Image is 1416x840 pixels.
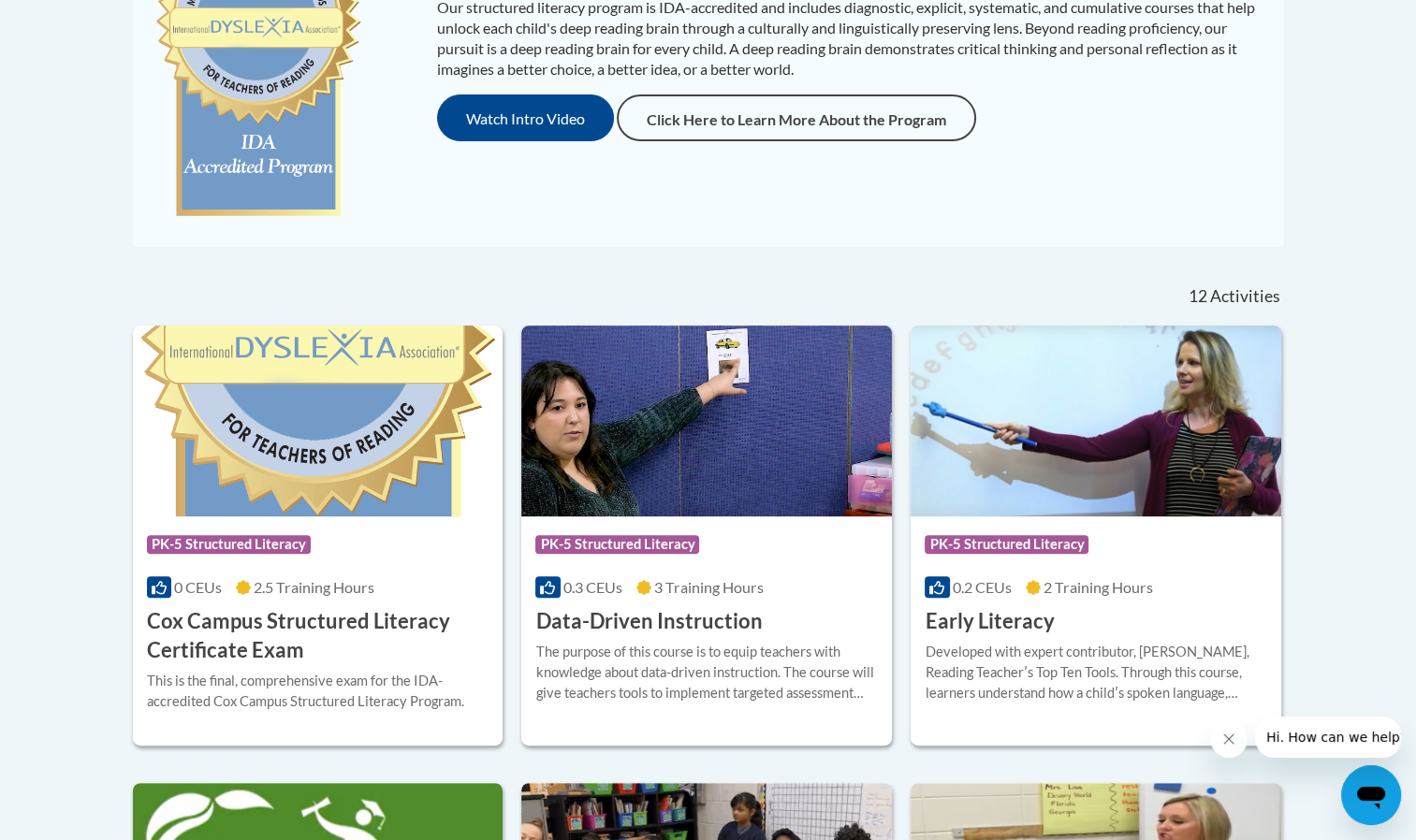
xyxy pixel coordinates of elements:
[174,578,222,596] span: 0 CEUs
[911,326,1281,516] img: Course Logo
[535,607,762,636] h3: Data-Driven Instruction
[147,671,489,712] div: This is the final, comprehensive exam for the IDA-accredited Cox Campus Structured Literacy Program.
[11,13,152,28] span: Hi. How can we help?
[1210,286,1280,307] span: Activities
[563,578,622,596] span: 0.3 CEUs
[1044,578,1153,596] span: 2 Training Hours
[953,578,1012,596] span: 0.2 CEUs
[535,642,878,703] div: The purpose of this course is to equip teachers with knowledge about data-driven instruction. The...
[437,94,614,141] button: Watch Intro Video
[925,607,1054,636] h3: Early Literacy
[911,326,1281,745] a: Course LogoPK-5 Structured Literacy0.2 CEUs2 Training Hours Early LiteracyDeveloped with expert c...
[254,578,374,596] span: 2.5 Training Hours
[925,535,1088,554] span: PK-5 Structured Literacy
[1210,720,1248,758] iframe: Close message
[521,326,892,745] a: Course LogoPK-5 Structured Literacy0.3 CEUs3 Training Hours Data-Driven InstructionThe purpose of...
[1255,717,1401,758] iframe: Message from company
[1188,286,1206,307] span: 12
[654,578,764,596] span: 3 Training Hours
[535,535,699,554] span: PK-5 Structured Literacy
[133,326,504,516] img: Course Logo
[617,94,976,141] a: Click Here to Learn More About the Program
[1341,765,1401,825] iframe: Button to launch messaging window
[147,535,311,554] span: PK-5 Structured Literacy
[147,607,489,665] h3: Cox Campus Structured Literacy Certificate Exam
[925,642,1267,703] div: Developed with expert contributor, [PERSON_NAME], Reading Teacherʹs Top Ten Tools. Through this c...
[133,326,504,745] a: Course LogoPK-5 Structured Literacy0 CEUs2.5 Training Hours Cox Campus Structured Literacy Certif...
[521,326,892,516] img: Course Logo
